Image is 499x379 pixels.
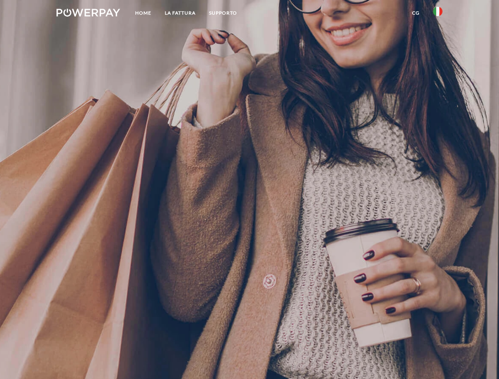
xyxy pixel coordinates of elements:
[433,7,443,16] img: it
[128,6,158,20] a: Home
[202,6,244,20] a: Supporto
[158,6,202,20] a: LA FATTURA
[56,9,120,17] img: logo-powerpay-white.svg
[405,6,426,20] a: CG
